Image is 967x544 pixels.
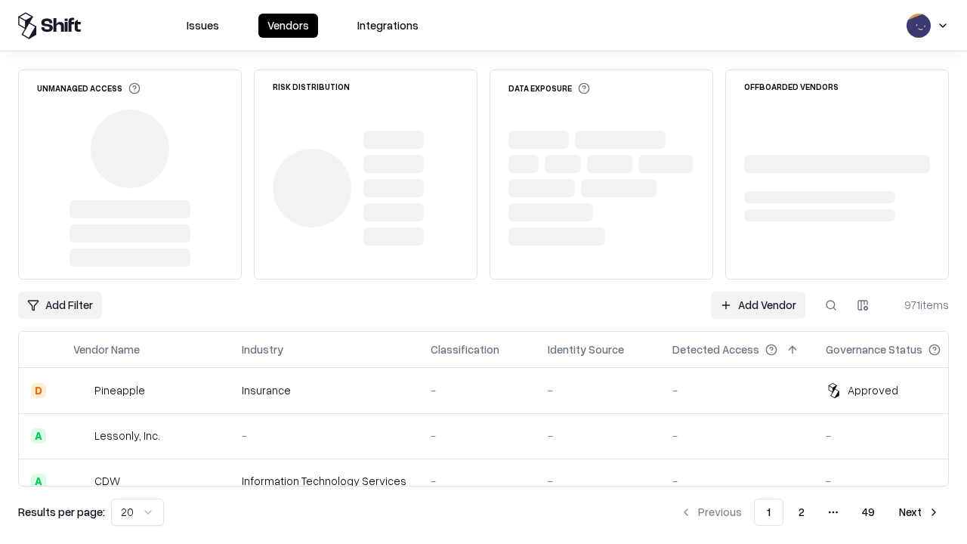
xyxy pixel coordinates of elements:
[848,382,898,398] div: Approved
[671,499,949,526] nav: pagination
[348,14,428,38] button: Integrations
[258,14,318,38] button: Vendors
[548,428,648,444] div: -
[73,428,88,444] img: Lessonly, Inc.
[672,342,759,357] div: Detected Access
[431,382,524,398] div: -
[94,428,160,444] div: Lessonly, Inc.
[94,382,145,398] div: Pineapple
[73,474,88,489] img: CDW
[672,473,802,489] div: -
[548,382,648,398] div: -
[890,499,949,526] button: Next
[31,383,46,398] div: D
[548,342,624,357] div: Identity Source
[37,82,141,94] div: Unmanaged Access
[31,474,46,489] div: A
[672,428,802,444] div: -
[431,342,499,357] div: Classification
[672,382,802,398] div: -
[73,383,88,398] img: Pineapple
[548,473,648,489] div: -
[273,82,350,91] div: Risk Distribution
[826,473,965,489] div: -
[18,292,102,319] button: Add Filter
[242,342,283,357] div: Industry
[94,473,120,489] div: CDW
[242,473,406,489] div: Information Technology Services
[431,428,524,444] div: -
[744,82,839,91] div: Offboarded Vendors
[754,499,783,526] button: 1
[242,428,406,444] div: -
[826,342,922,357] div: Governance Status
[73,342,140,357] div: Vendor Name
[18,504,105,520] p: Results per page:
[888,297,949,313] div: 971 items
[850,499,887,526] button: 49
[826,428,965,444] div: -
[711,292,805,319] a: Add Vendor
[786,499,817,526] button: 2
[178,14,228,38] button: Issues
[242,382,406,398] div: Insurance
[508,82,590,94] div: Data Exposure
[431,473,524,489] div: -
[31,428,46,444] div: A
